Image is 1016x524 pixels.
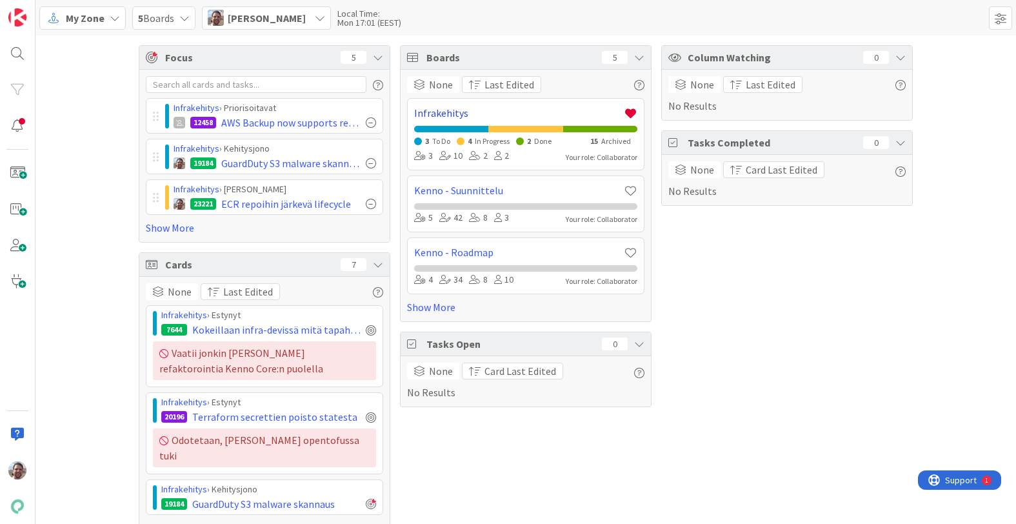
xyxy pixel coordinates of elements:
[192,409,357,425] span: Terraform secrettien poisto statesta
[8,498,26,516] img: avatar
[161,324,187,336] div: 7644
[414,211,433,225] div: 5
[161,309,207,321] a: Infrakehitys
[161,483,207,495] a: Infrakehitys
[439,149,463,163] div: 10
[407,299,644,315] a: Show More
[469,211,488,225] div: 8
[414,183,624,198] a: Kenno - Suunnittelu
[165,50,330,65] span: Focus
[138,12,143,25] b: 5
[601,136,631,146] span: Archived
[690,162,714,177] span: None
[190,157,216,169] div: 19184
[341,258,366,271] div: 7
[426,336,595,352] span: Tasks Open
[462,76,541,93] button: Last Edited
[337,18,401,27] div: Mon 17:01 (EEST)
[27,2,59,17] span: Support
[527,136,531,146] span: 2
[221,156,361,171] span: GuardDuty S3 malware skannaus
[221,115,361,130] span: AWS Backup now supports restore testing for Amazon Aurora continuous backups
[8,461,26,479] img: ET
[863,51,889,64] div: 0
[161,498,187,510] div: 19184
[414,273,433,287] div: 4
[153,428,376,467] div: Odotetaan, [PERSON_NAME] opentofussa tuki
[426,50,595,65] span: Boards
[462,363,563,379] button: Card Last Edited
[475,136,510,146] span: In Progress
[174,143,219,154] a: Infrakehitys
[161,308,376,322] div: › Estynyt
[668,161,906,199] div: No Results
[429,77,453,92] span: None
[168,284,192,299] span: None
[174,142,376,156] div: › Kehitysjono
[174,101,376,115] div: › Priorisoitavat
[146,220,383,236] a: Show More
[484,77,534,92] span: Last Edited
[494,211,509,225] div: 3
[688,50,857,65] span: Column Watching
[723,161,824,178] button: Card Last Edited
[746,77,795,92] span: Last Edited
[534,136,552,146] span: Done
[688,135,857,150] span: Tasks Completed
[341,51,366,64] div: 5
[146,76,366,93] input: Search all cards and tasks...
[161,396,376,409] div: › Estynyt
[566,152,637,163] div: Your role: Collaborator
[484,363,556,379] span: Card Last Edited
[174,102,219,114] a: Infrakehitys
[228,10,306,26] span: [PERSON_NAME]
[468,136,472,146] span: 4
[690,77,714,92] span: None
[190,117,216,128] div: 12458
[439,211,463,225] div: 42
[165,257,334,272] span: Cards
[494,149,509,163] div: 2
[425,136,429,146] span: 3
[66,10,105,26] span: My Zone
[138,10,174,26] span: Boards
[566,214,637,225] div: Your role: Collaborator
[192,496,335,512] span: GuardDuty S3 malware skannaus
[414,149,433,163] div: 3
[153,341,376,380] div: Vaatii jonkin [PERSON_NAME] refaktorointia Kenno Core:n puolella
[439,273,463,287] div: 34
[223,284,273,299] span: Last Edited
[602,51,628,64] div: 5
[192,322,361,338] span: Kokeillaan infra-devissä mitä tapahtuu [PERSON_NAME] vaihtaa Aurora Serverlessiin
[161,483,376,496] div: › Kehitysjono
[208,10,224,26] img: ET
[407,363,644,400] div: No Results
[602,338,628,350] div: 0
[174,183,376,196] div: › [PERSON_NAME]
[174,157,185,169] img: ET
[190,198,216,210] div: 23221
[221,196,351,212] span: ECR repoihin järkevä lifecycle
[414,245,624,260] a: Kenno - Roadmap
[337,9,401,18] div: Local Time:
[201,283,280,300] button: Last Edited
[8,8,26,26] img: Visit kanbanzone.com
[746,162,817,177] span: Card Last Edited
[414,105,624,121] a: Infrakehitys
[566,276,637,287] div: Your role: Collaborator
[863,136,889,149] div: 0
[174,183,219,195] a: Infrakehitys
[429,363,453,379] span: None
[161,396,207,408] a: Infrakehitys
[469,149,488,163] div: 2
[668,76,906,114] div: No Results
[67,5,70,15] div: 1
[161,411,187,423] div: 20196
[590,136,598,146] span: 15
[469,273,488,287] div: 8
[174,198,185,210] img: ET
[723,76,802,93] button: Last Edited
[494,273,513,287] div: 10
[432,136,450,146] span: To Do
